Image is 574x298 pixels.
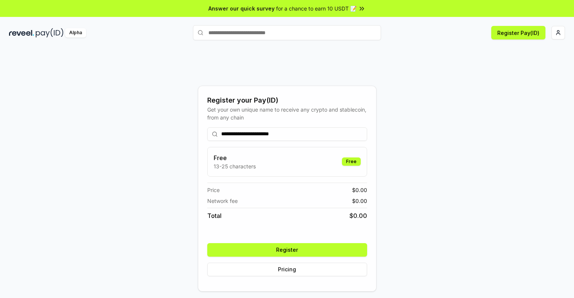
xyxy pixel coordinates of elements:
[214,162,256,170] p: 13-25 characters
[207,106,367,121] div: Get your own unique name to receive any crypto and stablecoin, from any chain
[352,186,367,194] span: $ 0.00
[208,5,275,12] span: Answer our quick survey
[207,243,367,257] button: Register
[36,28,64,38] img: pay_id
[352,197,367,205] span: $ 0.00
[214,153,256,162] h3: Free
[207,95,367,106] div: Register your Pay(ID)
[349,211,367,220] span: $ 0.00
[342,157,361,166] div: Free
[207,197,238,205] span: Network fee
[9,28,34,38] img: reveel_dark
[207,263,367,276] button: Pricing
[207,186,220,194] span: Price
[65,28,86,38] div: Alpha
[207,211,222,220] span: Total
[276,5,357,12] span: for a chance to earn 10 USDT 📝
[491,26,545,39] button: Register Pay(ID)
